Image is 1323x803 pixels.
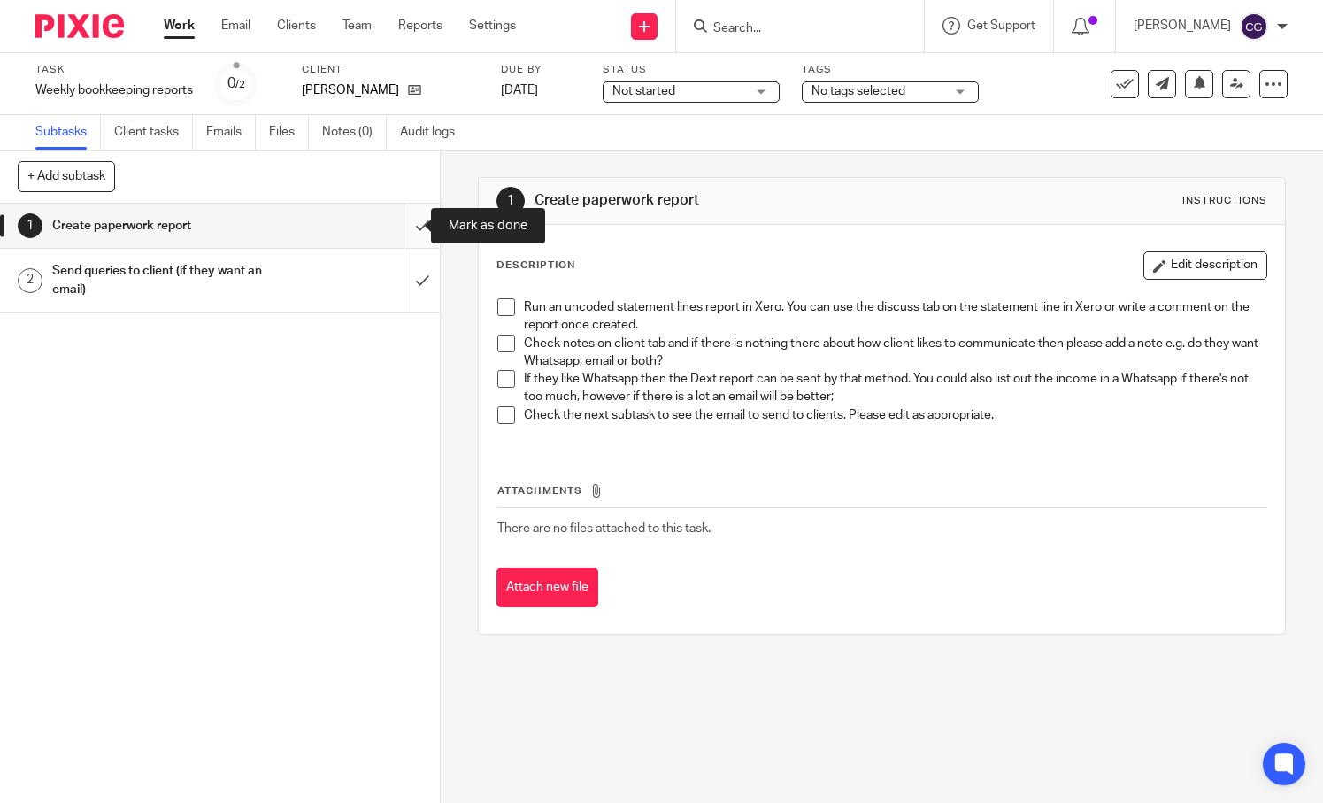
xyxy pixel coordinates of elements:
[496,568,598,607] button: Attach new file
[1240,12,1268,41] img: svg%3E
[35,81,193,99] div: Weekly bookkeeping reports
[603,63,780,77] label: Status
[227,73,245,94] div: 0
[114,115,193,150] a: Client tasks
[711,21,871,37] input: Search
[18,161,115,191] button: + Add subtask
[1134,17,1231,35] p: [PERSON_NAME]
[535,191,920,210] h1: Create paperwork report
[967,19,1035,32] span: Get Support
[164,17,195,35] a: Work
[52,212,275,239] h1: Create paperwork report
[235,80,245,89] small: /2
[496,187,525,215] div: 1
[612,85,675,97] span: Not started
[18,268,42,293] div: 2
[322,115,387,150] a: Notes (0)
[35,14,124,38] img: Pixie
[35,63,193,77] label: Task
[524,298,1267,335] p: Run an uncoded statement lines report in Xero. You can use the discuss tab on the statement line ...
[35,115,101,150] a: Subtasks
[277,17,316,35] a: Clients
[221,17,250,35] a: Email
[802,63,979,77] label: Tags
[501,84,538,97] span: [DATE]
[524,406,1267,424] p: Check the next subtask to see the email to send to clients. Please edit as appropriate.
[1143,251,1267,280] button: Edit description
[811,85,905,97] span: No tags selected
[497,486,582,496] span: Attachments
[206,115,256,150] a: Emails
[18,213,42,238] div: 1
[497,522,711,535] span: There are no files attached to this task.
[52,258,275,303] h1: Send queries to client (if they want an email)
[400,115,468,150] a: Audit logs
[496,259,575,273] p: Description
[524,335,1267,371] p: Check notes on client tab and if there is nothing there about how client likes to communicate the...
[302,63,479,77] label: Client
[524,370,1267,406] p: If they like Whatsapp then the Dext report can be sent by that method. You could also list out th...
[398,17,442,35] a: Reports
[501,63,581,77] label: Due by
[342,17,372,35] a: Team
[469,17,516,35] a: Settings
[302,81,399,99] p: [PERSON_NAME]
[269,115,309,150] a: Files
[1182,194,1267,208] div: Instructions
